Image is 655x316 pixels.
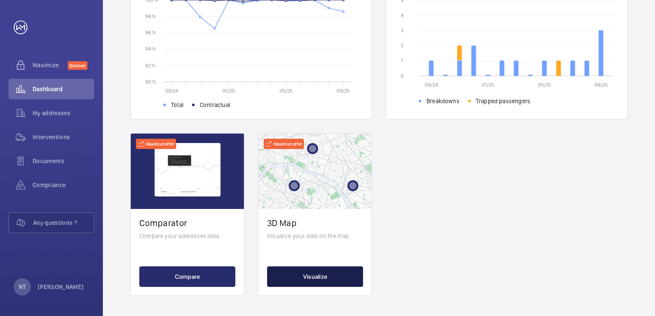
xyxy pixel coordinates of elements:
[267,232,363,240] p: Visualize your data on the map
[200,101,230,109] span: Contractual
[38,283,84,291] p: [PERSON_NAME]
[33,109,94,117] span: My addresses
[401,27,404,33] text: 3
[19,283,26,291] p: NT
[33,85,94,93] span: Dashboard
[33,61,68,69] span: Maximize
[476,97,530,105] span: Trapped passengers
[538,82,551,88] text: 05/25
[33,218,94,227] span: Any questions ?
[145,46,156,52] text: 94 %
[427,97,460,105] span: Breakdowns
[401,12,404,18] text: 4
[68,61,87,70] span: Discover
[279,88,293,94] text: 05/25
[264,139,304,149] div: Maximize offer
[139,266,235,287] button: Compare
[136,139,176,149] div: Maximize offer
[595,82,608,88] text: 09/25
[222,88,235,94] text: 01/25
[33,157,94,165] span: Documents
[33,181,94,189] span: Compliance
[401,73,404,79] text: 0
[425,82,438,88] text: 09/24
[33,133,94,141] span: Interventions
[401,58,403,64] text: 1
[145,30,156,36] text: 96 %
[401,42,403,48] text: 2
[145,62,156,68] text: 92 %
[171,101,183,109] span: Total
[337,88,350,94] text: 09/25
[267,218,363,228] h2: 3D Map
[267,266,363,287] button: Visualize
[165,88,178,94] text: 09/24
[482,82,494,88] text: 01/25
[145,13,156,19] text: 98 %
[139,218,235,228] h2: Comparator
[139,232,235,240] p: Compare your addresses data
[145,78,156,84] text: 90 %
